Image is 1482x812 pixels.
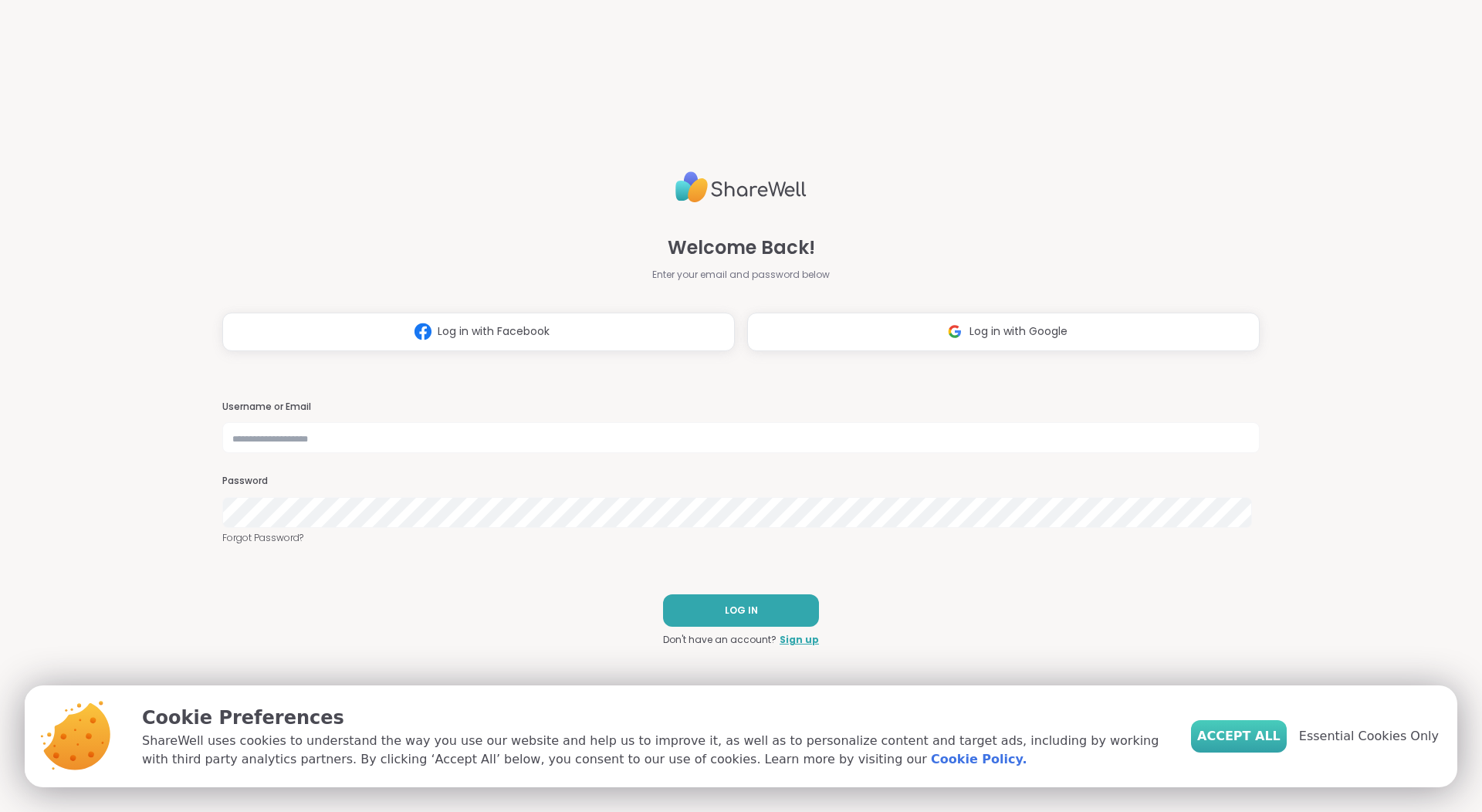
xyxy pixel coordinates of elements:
[222,401,1260,414] h3: Username or Email
[1299,727,1439,746] span: Essential Cookies Only
[222,475,1260,488] h3: Password
[652,268,830,282] span: Enter your email and password below
[668,234,815,262] span: Welcome Back!
[408,317,438,346] img: ShareWell Logomark
[931,750,1027,769] a: Cookie Policy.
[1191,720,1287,753] button: Accept All
[780,633,819,647] a: Sign up
[663,594,819,627] button: LOG IN
[940,317,969,346] img: ShareWell Logomark
[663,633,777,647] span: Don't have an account?
[438,323,550,340] span: Log in with Facebook
[222,313,735,351] button: Log in with Facebook
[747,313,1260,351] button: Log in with Google
[222,531,1260,545] a: Forgot Password?
[675,165,807,209] img: ShareWell Logo
[142,732,1166,769] p: ShareWell uses cookies to understand the way you use our website and help us to improve it, as we...
[725,604,758,617] span: LOG IN
[1197,727,1281,746] span: Accept All
[142,704,1166,732] p: Cookie Preferences
[969,323,1068,340] span: Log in with Google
